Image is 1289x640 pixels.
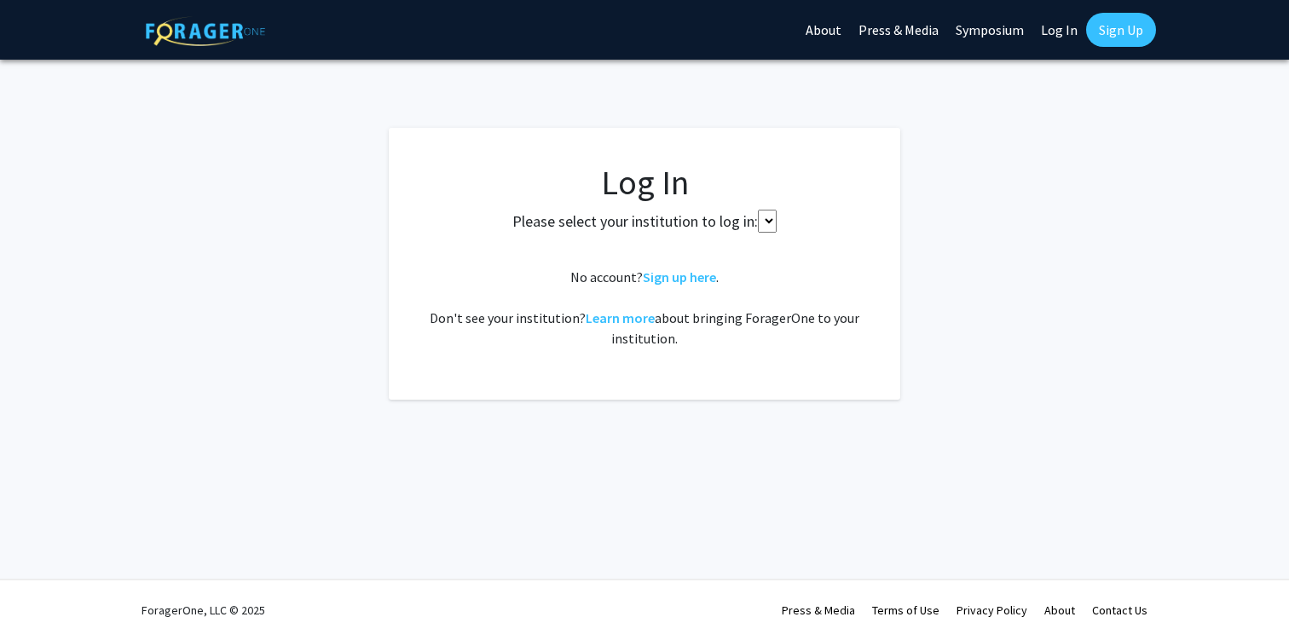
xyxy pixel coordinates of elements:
a: Sign Up [1086,13,1156,47]
a: Contact Us [1092,603,1147,618]
h1: Log In [423,162,866,203]
label: Please select your institution to log in: [512,210,758,233]
div: No account? . Don't see your institution? about bringing ForagerOne to your institution. [423,267,866,349]
a: Press & Media [782,603,855,618]
a: Learn more about bringing ForagerOne to your institution [586,309,655,326]
a: Terms of Use [872,603,939,618]
iframe: Chat [13,563,72,627]
a: About [1044,603,1075,618]
img: ForagerOne Logo [146,16,265,46]
a: Privacy Policy [957,603,1027,618]
a: Sign up here [643,268,716,285]
div: ForagerOne, LLC © 2025 [142,580,265,640]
